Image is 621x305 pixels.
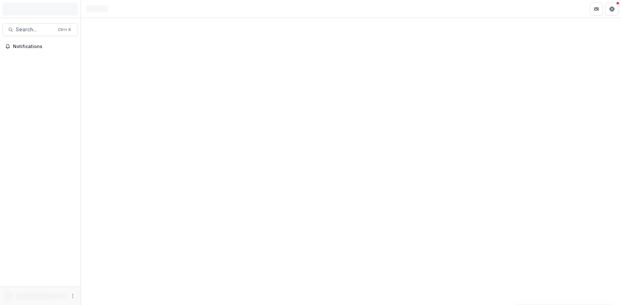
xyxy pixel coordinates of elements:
[605,3,618,15] button: Get Help
[69,292,77,300] button: More
[3,41,78,52] button: Notifications
[57,26,72,33] div: Ctrl + K
[3,23,78,36] button: Search...
[83,4,111,14] nav: breadcrumb
[13,44,75,49] span: Notifications
[16,26,54,33] span: Search...
[590,3,603,15] button: Partners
